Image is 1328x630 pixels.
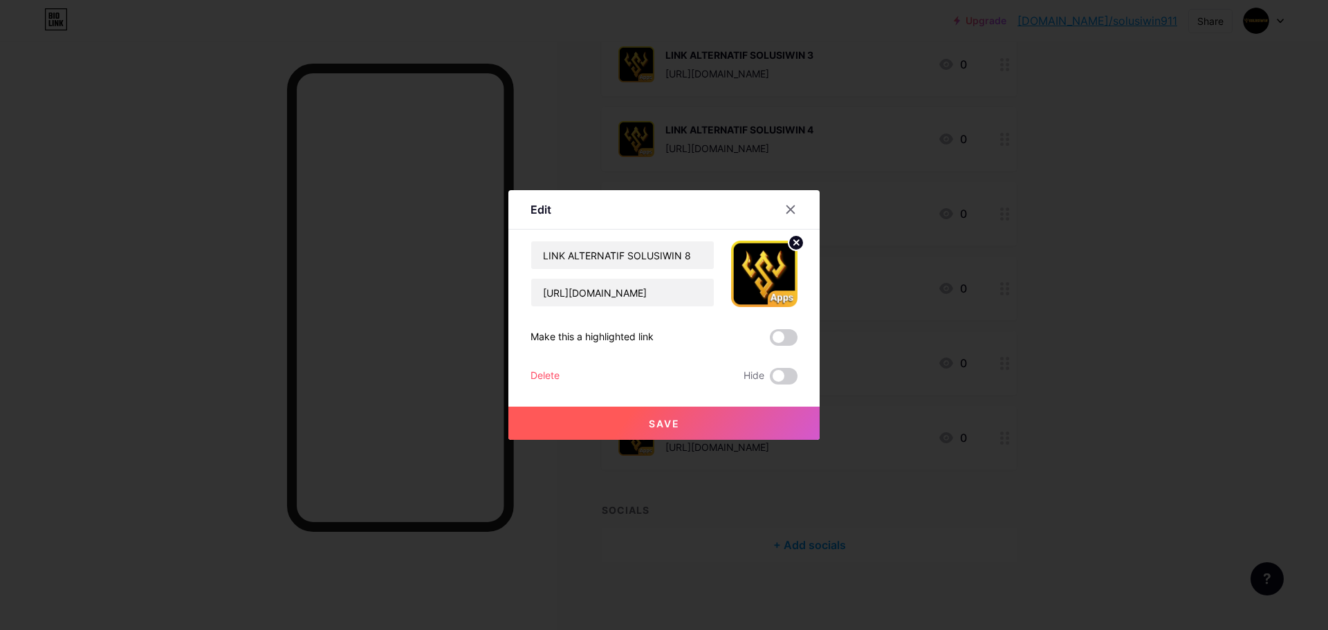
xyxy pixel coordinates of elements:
img: link_thumbnail [731,241,797,307]
div: Edit [531,201,551,218]
input: Title [531,241,714,269]
button: Save [508,407,820,440]
span: Hide [744,368,764,385]
input: URL [531,279,714,306]
div: Make this a highlighted link [531,329,654,346]
span: Save [649,418,680,429]
div: Delete [531,368,560,385]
